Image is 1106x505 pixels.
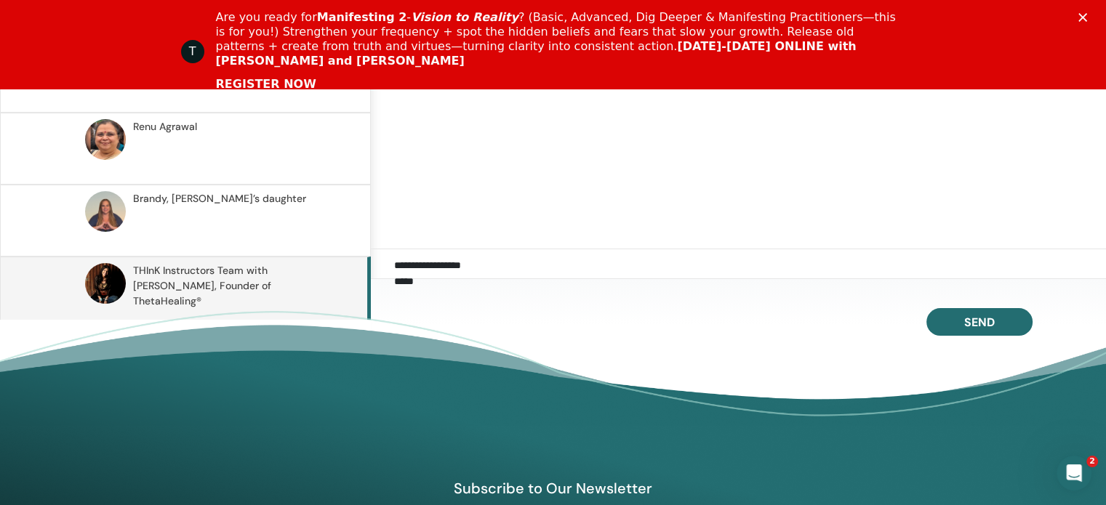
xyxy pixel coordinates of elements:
span: Send [964,315,995,330]
span: 2 [1086,456,1098,467]
img: default.jpg [85,191,126,232]
h4: Subscribe to Our Newsletter [385,479,721,498]
iframe: Intercom live chat [1057,456,1091,490]
i: Vision to Reality [411,10,518,24]
span: Brandy, [PERSON_NAME]’s daughter [133,191,306,206]
div: Profile image for ThetaHealing [181,40,204,63]
a: REGISTER NOW [216,77,316,93]
div: Закрыть [1078,13,1093,22]
b: [DATE]-[DATE] ONLINE with [PERSON_NAME] and [PERSON_NAME] [216,39,857,68]
div: Are you ready for - ? (Basic, Advanced, Dig Deeper & Manifesting Practitioners—this is for you!) ... [216,10,902,68]
span: Renu Agrawal [133,119,197,134]
img: default.jpg [85,263,126,304]
img: default.jpg [85,119,126,160]
button: Send [926,308,1033,336]
span: THInK Instructors Team with [PERSON_NAME], Founder of ThetaHealing® [133,263,340,309]
b: Manifesting 2 [317,10,407,24]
